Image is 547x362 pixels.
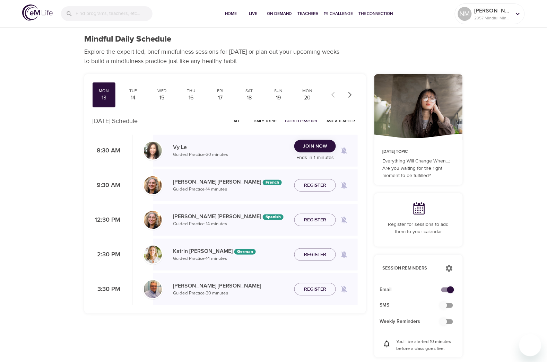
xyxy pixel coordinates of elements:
button: All [226,116,248,126]
p: Ends in 1 minutes [294,154,336,161]
span: Ask a Teacher [327,118,355,124]
div: Sun [270,88,287,94]
span: Register [304,216,326,224]
div: Sat [241,88,258,94]
p: [DATE] Topic [383,149,454,155]
span: Weekly Reminders [380,318,446,325]
p: Session Reminders [383,265,439,272]
p: 2:30 PM [93,250,120,259]
img: Roger%20Nolan%20Headshot.jpg [144,280,162,298]
button: Ask a Teacher [324,116,358,126]
div: 15 [154,94,171,102]
div: 13 [95,94,113,102]
div: Mon [95,88,113,94]
span: Teachers [297,10,318,17]
div: 16 [183,94,200,102]
p: Vy Le [173,143,289,151]
div: Tue [124,88,142,94]
img: vy-profile-good-3.jpg [144,142,162,160]
span: Join Now [303,142,327,151]
div: Thu [183,88,200,94]
p: Guided Practice · 14 minutes [173,255,289,262]
span: 1% Challenge [324,10,353,17]
span: Home [223,10,239,17]
p: Guided Practice · 14 minutes [173,221,289,228]
button: Register [294,179,336,192]
div: NM [458,7,472,21]
p: Everything Will Change When...: Are you waiting for the right moment to be fulfilled? [383,158,454,179]
button: Join Now [294,140,336,153]
span: Register [304,181,326,190]
span: Live [245,10,261,17]
p: 9:30 AM [93,181,120,190]
p: Guided Practice · 30 minutes [173,290,289,297]
span: All [229,118,245,124]
span: Guided Practice [285,118,318,124]
p: 3:30 PM [93,285,120,294]
div: 20 [299,94,316,102]
img: Maria%20Alonso%20Martinez.png [144,211,162,229]
img: Katrin%20Buisman.jpg [144,246,162,264]
p: 2957 Mindful Minutes [475,15,511,21]
div: 17 [212,94,229,102]
div: 14 [124,94,142,102]
img: logo [22,5,53,21]
span: Remind me when a class goes live every Monday at 3:30 PM [336,281,353,298]
p: [PERSON_NAME] [PERSON_NAME] [173,282,289,290]
p: [PERSON_NAME] [PERSON_NAME] [173,178,289,186]
span: The Connection [358,10,393,17]
span: Daily Topic [254,118,277,124]
p: Guided Practice · 14 minutes [173,186,289,193]
button: Register [294,214,336,227]
h1: Mindful Daily Schedule [84,34,171,44]
button: Daily Topic [251,116,279,126]
div: Mon [299,88,316,94]
p: [DATE] Schedule [93,116,138,126]
img: Maria%20Alonso%20Martinez.png [144,176,162,194]
button: Register [294,283,336,296]
p: [PERSON_NAME] [PERSON_NAME] [173,212,289,221]
p: [PERSON_NAME] [475,7,511,15]
div: The episodes in this programs will be in Spanish [263,214,284,220]
p: Katrin [PERSON_NAME] [173,247,289,255]
p: 8:30 AM [93,146,120,156]
button: Register [294,248,336,261]
div: Wed [154,88,171,94]
span: Remind me when a class goes live every Monday at 9:30 AM [336,177,353,194]
div: 18 [241,94,258,102]
button: Guided Practice [282,116,321,126]
p: You'll be alerted 10 minutes before a class goes live. [397,338,454,352]
span: Remind me when a class goes live every Monday at 8:30 AM [336,142,353,159]
p: Register for sessions to add them to your calendar [383,221,454,236]
span: Register [304,285,326,294]
span: Register [304,250,326,259]
input: Find programs, teachers, etc... [76,6,153,21]
span: Remind me when a class goes live every Monday at 12:30 PM [336,212,353,228]
span: Remind me when a class goes live every Monday at 2:30 PM [336,246,353,263]
span: SMS [380,302,446,309]
span: Email [380,286,446,293]
div: The episodes in this programs will be in German [234,249,256,255]
div: 19 [270,94,287,102]
p: Guided Practice · 30 minutes [173,151,289,158]
p: 12:30 PM [93,215,120,225]
p: Explore the expert-led, brief mindfulness sessions for [DATE] or plan out your upcoming weeks to ... [84,47,344,66]
div: Fri [212,88,229,94]
iframe: Button to launch messaging window [519,334,541,356]
div: The episodes in this programs will be in French [263,180,282,185]
span: On-Demand [267,10,292,17]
